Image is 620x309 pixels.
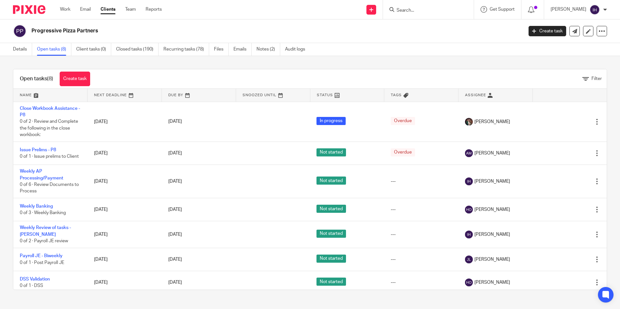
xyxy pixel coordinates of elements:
p: [PERSON_NAME] [551,6,586,13]
input: Search [396,8,454,14]
td: [DATE] [88,142,162,165]
span: Not started [316,255,346,263]
span: Not started [316,230,346,238]
span: Snoozed Until [243,93,277,97]
a: DSS Validation [20,277,50,281]
a: Issue Prelims - P8 [20,148,56,152]
span: [DATE] [168,207,182,212]
div: --- [391,231,452,238]
span: Not started [316,177,346,185]
a: Close Workbook Assistance - P8 [20,106,80,117]
div: --- [391,279,452,286]
span: Overdue [391,148,415,156]
span: [PERSON_NAME] [474,150,510,156]
span: [DATE] [168,232,182,237]
span: (8) [47,76,53,81]
span: 0 of 1 · DSS [20,283,43,288]
span: Status [317,93,333,97]
span: 0 of 2 · Payroll JE review [20,239,68,243]
span: [DATE] [168,257,182,262]
span: Get Support [490,7,515,12]
a: Files [214,43,229,56]
span: In progress [316,117,346,125]
span: 0 of 1 · Post Payroll JE [20,260,64,265]
span: [DATE] [168,151,182,155]
img: svg%3E [465,279,473,286]
h1: Open tasks [20,75,53,82]
img: svg%3E [465,206,473,213]
span: 0 of 6 · Review Documents to Process [20,182,79,194]
span: [DATE] [168,280,182,285]
span: [PERSON_NAME] [474,206,510,213]
span: [PERSON_NAME] [474,178,510,185]
span: 0 of 2 · Review and Complete the following in the close workbook: [20,119,78,137]
a: Team [125,6,136,13]
h2: Progressive Pizza Partners [31,28,421,34]
img: svg%3E [465,177,473,185]
a: Notes (2) [256,43,280,56]
a: Recurring tasks (78) [163,43,209,56]
div: --- [391,206,452,213]
span: Not started [316,148,346,156]
a: Create task [529,26,566,36]
a: Email [80,6,91,13]
img: svg%3E [465,256,473,263]
td: [DATE] [88,271,162,294]
span: [PERSON_NAME] [474,279,510,286]
a: Audit logs [285,43,310,56]
a: Work [60,6,70,13]
td: [DATE] [88,248,162,271]
span: Not started [316,205,346,213]
a: Weekly Review of tasks - [PERSON_NAME] [20,225,71,236]
a: Open tasks (8) [37,43,71,56]
img: svg%3E [590,5,600,15]
div: --- [391,178,452,185]
span: 0 of 1 · Issue prelims to Client [20,154,79,159]
td: [DATE] [88,198,162,221]
img: svg%3E [465,231,473,238]
span: [DATE] [168,179,182,184]
td: [DATE] [88,165,162,198]
span: [PERSON_NAME] [474,231,510,238]
a: Create task [60,72,90,86]
span: [PERSON_NAME] [474,256,510,263]
span: Filter [591,76,602,81]
span: Tags [391,93,402,97]
span: Not started [316,278,346,286]
td: [DATE] [88,221,162,248]
a: Emails [233,43,252,56]
div: --- [391,256,452,263]
a: Payroll JE - Biweekly [20,254,63,258]
img: svg%3E [465,149,473,157]
a: Reports [146,6,162,13]
a: Client tasks (0) [76,43,111,56]
a: Weekly AP Processing/Payment [20,169,63,180]
a: Closed tasks (190) [116,43,159,56]
span: Overdue [391,117,415,125]
span: [PERSON_NAME] [474,119,510,125]
td: [DATE] [88,102,162,142]
span: 0 of 3 · Weekly Banking [20,211,66,215]
a: Details [13,43,32,56]
img: Profile%20picture%20JUS.JPG [465,118,473,126]
span: [DATE] [168,120,182,124]
img: svg%3E [13,24,27,38]
img: Pixie [13,5,45,14]
a: Weekly Banking [20,204,53,209]
a: Clients [101,6,115,13]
